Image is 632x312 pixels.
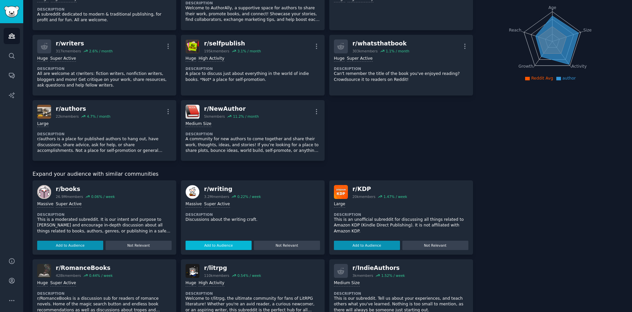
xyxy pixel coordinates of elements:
img: writing [186,185,199,199]
span: Expand your audience with similar communities [33,170,158,178]
dt: Description [334,66,468,71]
div: r/ writing [204,185,261,193]
img: KDP [334,185,348,199]
div: r/ authors [56,105,111,113]
button: Not Relevant [402,241,468,250]
a: selfpublishr/selfpublish195kmembers3.1% / monthHugeHigh ActivityDescriptionA place to discuss jus... [181,35,325,95]
img: GummySearch logo [4,6,19,18]
div: Super Active [50,280,76,286]
dt: Description [186,1,320,5]
p: A place to discuss just about everything in the world of indie books. *Not* a place for self-prom... [186,71,320,83]
img: selfpublish [186,39,199,53]
div: r/ KDP [353,185,407,193]
div: 20k members [353,194,375,199]
button: Not Relevant [106,241,172,250]
p: Discussions about the writing craft. [186,217,320,223]
img: authors [37,105,51,119]
div: 22k members [56,114,79,119]
dt: Description [37,132,172,136]
a: r/writers317kmembers2.6% / monthHugeSuper ActiveDescriptionAll are welcome at r/writers: fiction ... [33,35,176,95]
img: NewAuthor [186,105,199,119]
div: 2.6 % / month [89,49,113,53]
div: Super Active [347,56,373,62]
dt: Description [334,212,468,217]
div: Super Active [50,56,76,62]
div: Huge [186,56,196,62]
dt: Description [37,291,172,296]
div: r/ litrpg [204,264,261,272]
div: Medium Size [186,121,211,127]
dt: Description [37,7,172,12]
div: High Activity [198,56,224,62]
div: r/ selfpublish [204,39,261,48]
div: 1.47 % / week [383,194,407,199]
div: Huge [37,280,48,286]
p: All are welcome at r/writers: fiction writers, nonfiction writers, bloggers and more! Get critiqu... [37,71,172,89]
div: r/ whatsthatbook [353,39,409,48]
button: Add to Audience [37,241,103,250]
div: 110k members [204,273,229,278]
div: Huge [37,56,48,62]
tspan: Size [583,28,592,32]
div: 0.44 % / week [89,273,113,278]
p: Can't remember the title of the book you've enjoyed reading? Crowdsource it to readers on Reddit! [334,71,468,83]
tspan: Activity [571,64,587,69]
div: 26.9M members [56,194,83,199]
tspan: Growth [518,64,533,69]
div: Medium Size [334,280,360,286]
div: Super Active [204,201,230,208]
div: 317k members [56,49,81,53]
div: Huge [186,280,196,286]
div: 0.22 % / week [237,194,261,199]
p: This is a moderated subreddit. It is our intent and purpose to [PERSON_NAME] and encourage in-dep... [37,217,172,234]
div: 3.2M members [204,194,229,199]
p: A community for new authors to come together and share their work, thoughts, ideas, and stories! ... [186,136,320,154]
div: 303k members [353,49,378,53]
p: A subreddit dedicated to modern & traditional publishing, for profit and for fun. All are welcome. [37,12,172,23]
button: Add to Audience [186,241,252,250]
p: Welcome to AuthorAlly, a supportive space for authors to share their work, promote books, and con... [186,5,320,23]
tspan: Reach [509,28,521,32]
span: author [562,76,576,81]
div: Massive [37,201,53,208]
div: 5k members [204,114,225,119]
dt: Description [334,291,468,296]
button: Add to Audience [334,241,400,250]
div: r/ RomanceBooks [56,264,113,272]
div: Huge [334,56,345,62]
dt: Description [37,212,172,217]
div: 195k members [204,49,229,53]
a: NewAuthorr/NewAuthor5kmembers11.2% / monthMedium SizeDescriptionA community for new authors to co... [181,100,325,161]
div: 11.2 % / month [233,114,259,119]
dt: Description [186,291,320,296]
a: authorsr/authors22kmembers4.7% / monthLargeDescriptionr/authors is a place for published authors ... [33,100,176,161]
tspan: Age [548,5,556,10]
a: r/whatsthatbook303kmembers1.1% / monthHugeSuper ActiveDescriptionCan't remember the title of the ... [329,35,473,95]
div: 1.1 % / month [386,49,409,53]
div: 0.06 % / week [91,194,115,199]
img: books [37,185,51,199]
dt: Description [186,66,320,71]
span: Reddit Avg [531,76,553,81]
div: 3.1 % / month [237,49,261,53]
p: r/authors is a place for published authors to hang out, have discussions, share advice, ask for h... [37,136,172,154]
div: r/ NewAuthor [204,105,259,113]
div: 3k members [353,273,373,278]
dt: Description [37,66,172,71]
div: 428k members [56,273,81,278]
dt: Description [186,212,320,217]
button: Not Relevant [254,241,320,250]
div: r/ writers [56,39,113,48]
div: 0.54 % / week [237,273,261,278]
div: r/ IndieAuthors [353,264,405,272]
div: 4.7 % / month [87,114,111,119]
div: 1.52 % / week [381,273,405,278]
div: Super Active [56,201,82,208]
div: Massive [186,201,202,208]
dt: Description [186,132,320,136]
div: Large [334,201,345,208]
div: r/ books [56,185,115,193]
div: High Activity [198,280,224,286]
div: Large [37,121,48,127]
img: litrpg [186,264,199,278]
